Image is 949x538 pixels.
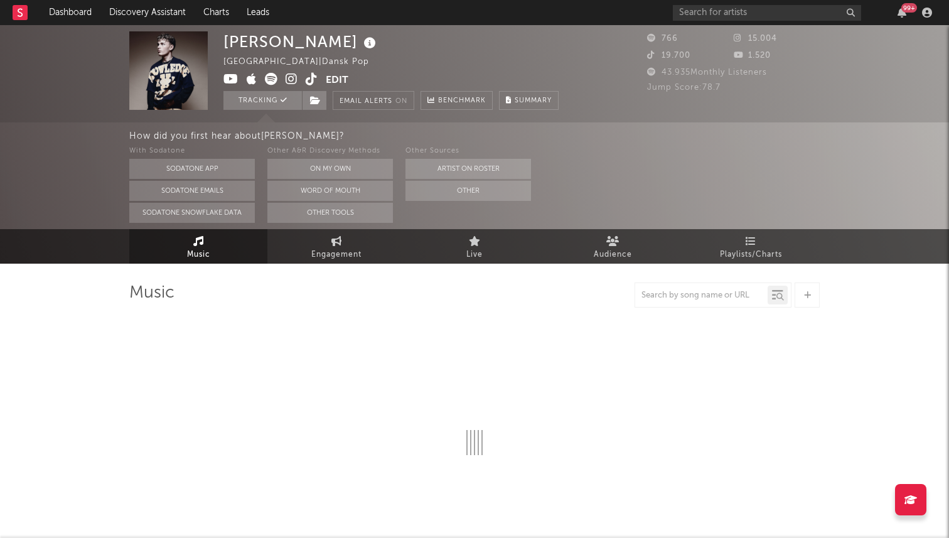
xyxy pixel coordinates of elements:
button: Sodatone Snowflake Data [129,203,255,223]
input: Search by song name or URL [635,291,768,301]
a: Music [129,229,267,264]
span: 19.700 [647,51,690,60]
span: Benchmark [438,94,486,109]
span: 15.004 [734,35,777,43]
span: 766 [647,35,678,43]
a: Benchmark [421,91,493,110]
a: Engagement [267,229,405,264]
button: Other Tools [267,203,393,223]
input: Search for artists [673,5,861,21]
span: 43.935 Monthly Listeners [647,68,767,77]
span: Jump Score: 78.7 [647,83,721,92]
a: Audience [544,229,682,264]
button: Sodatone Emails [129,181,255,201]
button: Word Of Mouth [267,181,393,201]
a: Playlists/Charts [682,229,820,264]
button: Edit [326,73,348,89]
span: Playlists/Charts [720,247,782,262]
span: 1.520 [734,51,771,60]
div: Other Sources [405,144,531,159]
div: [GEOGRAPHIC_DATA] | Dansk Pop [223,55,383,70]
button: 99+ [898,8,906,18]
button: Other [405,181,531,201]
button: Email AlertsOn [333,91,414,110]
div: How did you first hear about [PERSON_NAME] ? [129,129,949,144]
a: Live [405,229,544,264]
div: Other A&R Discovery Methods [267,144,393,159]
span: Music [187,247,210,262]
button: Artist on Roster [405,159,531,179]
button: Summary [499,91,559,110]
button: Sodatone App [129,159,255,179]
button: On My Own [267,159,393,179]
span: Live [466,247,483,262]
div: With Sodatone [129,144,255,159]
div: [PERSON_NAME] [223,31,379,52]
span: Engagement [311,247,362,262]
span: Audience [594,247,632,262]
button: Tracking [223,91,302,110]
span: Summary [515,97,552,104]
div: 99 + [901,3,917,13]
em: On [395,98,407,105]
